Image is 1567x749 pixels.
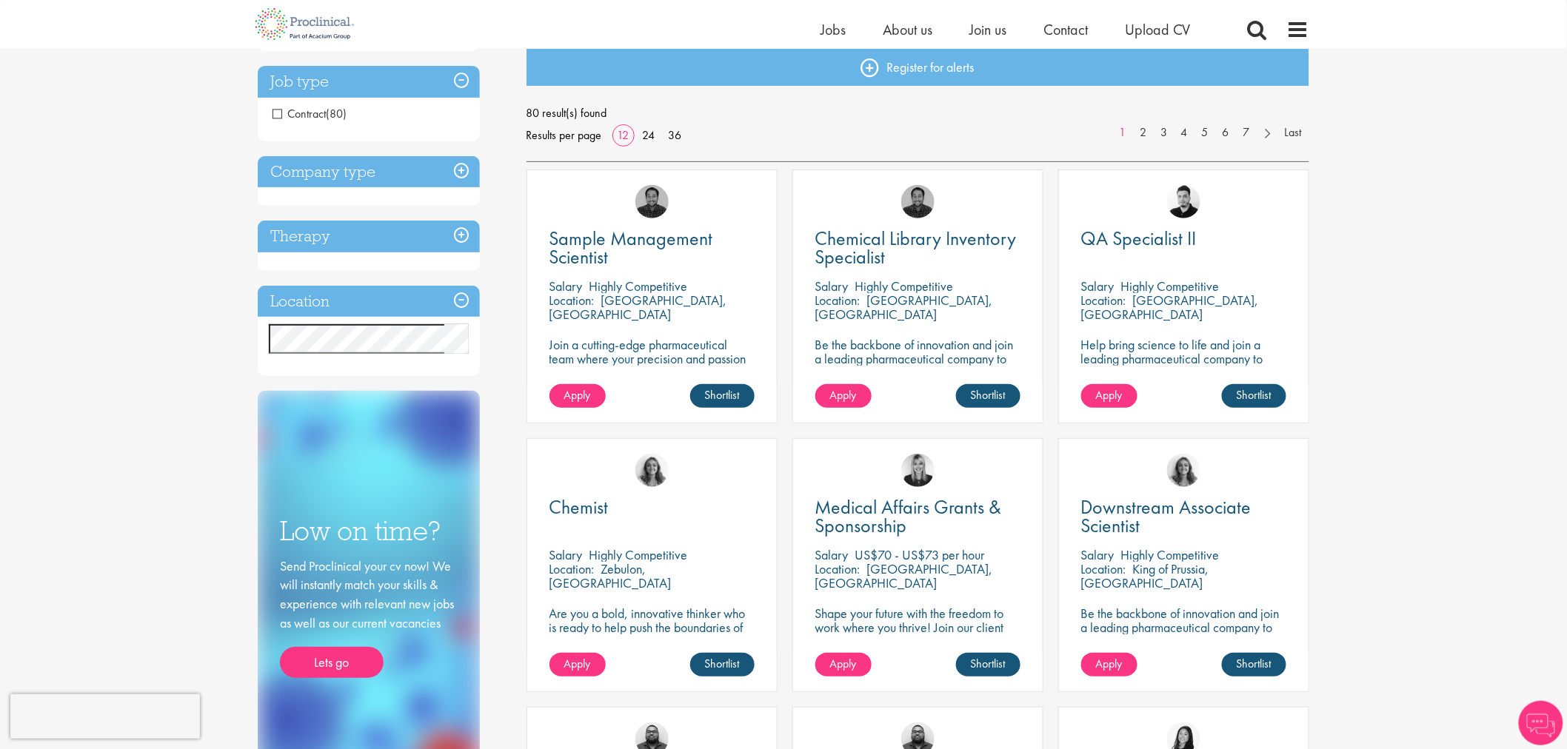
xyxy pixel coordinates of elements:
a: Apply [1081,653,1137,676]
span: 80 result(s) found [527,102,1310,124]
a: Shortlist [1222,384,1286,408]
a: Shortlist [690,653,755,676]
span: Location: [549,560,595,577]
a: Apply [549,384,606,408]
iframe: reCAPTCHA [10,694,200,739]
span: Chemist [549,494,609,520]
a: Chemical Library Inventory Specialist [815,229,1020,266]
a: Join us [969,20,1006,39]
a: 12 [612,127,635,143]
a: 4 [1174,124,1195,141]
p: [GEOGRAPHIC_DATA], [GEOGRAPHIC_DATA] [815,292,993,323]
a: 6 [1215,124,1237,141]
img: Mike Raletz [901,185,935,218]
img: Mike Raletz [635,185,669,218]
p: Zebulon, [GEOGRAPHIC_DATA] [549,560,672,591]
p: Highly Competitive [589,546,688,563]
a: Sample Management Scientist [549,229,755,266]
p: US$70 - US$73 per hour [855,546,985,563]
span: Salary [1081,278,1115,295]
a: Last [1277,124,1309,141]
span: Sample Management Scientist [549,226,713,269]
span: Salary [815,278,849,295]
span: Downstream Associate Scientist [1081,494,1252,538]
span: Salary [815,546,849,563]
a: 36 [664,127,687,143]
p: King of Prussia, [GEOGRAPHIC_DATA] [1081,560,1209,591]
a: Apply [815,384,872,408]
span: Results per page [527,124,602,147]
p: Highly Competitive [855,278,954,295]
h3: Company type [258,156,480,188]
span: Salary [1081,546,1115,563]
a: 7 [1236,124,1257,141]
p: Shape your future with the freedom to work where you thrive! Join our client with this fully remo... [815,606,1020,662]
span: Salary [549,278,583,295]
a: Shortlist [1222,653,1286,676]
a: Apply [1081,384,1137,408]
h3: Low on time? [280,517,458,545]
span: Medical Affairs Grants & Sponsorship [815,494,1002,538]
a: Chemist [549,498,755,517]
a: Medical Affairs Grants & Sponsorship [815,498,1020,535]
p: Be the backbone of innovation and join a leading pharmaceutical company to help keep life-changin... [815,337,1020,394]
h3: Job type [258,66,480,98]
span: Salary [549,546,583,563]
img: Jackie Cerchio [635,454,669,487]
span: Apply [1096,656,1123,671]
img: Chatbot [1519,701,1563,745]
a: Downstream Associate Scientist [1081,498,1286,535]
span: Location: [815,292,861,309]
span: Contract [273,106,347,121]
a: 3 [1153,124,1175,141]
a: Upload CV [1125,20,1191,39]
span: Location: [1081,560,1126,577]
a: Shortlist [690,384,755,408]
a: Apply [815,653,872,676]
div: Therapy [258,221,480,252]
span: Location: [549,292,595,309]
span: Location: [1081,292,1126,309]
a: 24 [638,127,661,143]
img: Janelle Jones [901,454,935,487]
img: Jackie Cerchio [1167,454,1200,487]
span: Apply [830,656,857,671]
span: Apply [564,656,591,671]
p: [GEOGRAPHIC_DATA], [GEOGRAPHIC_DATA] [549,292,727,323]
div: Send Proclinical your cv now! We will instantly match your skills & experience with relevant new ... [280,557,458,679]
a: Apply [549,653,606,676]
a: About us [883,20,932,39]
span: Apply [1096,387,1123,403]
span: Contract [273,106,326,121]
a: Lets go [280,647,384,678]
a: Contact [1043,20,1088,39]
a: Shortlist [956,653,1020,676]
h3: Location [258,286,480,318]
a: 2 [1132,124,1154,141]
img: Anderson Maldonado [1167,185,1200,218]
p: Be the backbone of innovation and join a leading pharmaceutical company to help keep life-changin... [1081,606,1286,662]
a: Jobs [821,20,846,39]
span: Location: [815,560,861,577]
span: (80) [326,106,347,121]
p: Highly Competitive [1121,546,1220,563]
a: QA Specialist II [1081,229,1286,248]
p: Highly Competitive [1121,278,1220,295]
span: Apply [830,387,857,403]
p: Help bring science to life and join a leading pharmaceutical company to play a key role in delive... [1081,337,1286,408]
a: Shortlist [956,384,1020,408]
a: 1 [1112,124,1133,141]
span: Apply [564,387,591,403]
p: [GEOGRAPHIC_DATA], [GEOGRAPHIC_DATA] [1081,292,1259,323]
